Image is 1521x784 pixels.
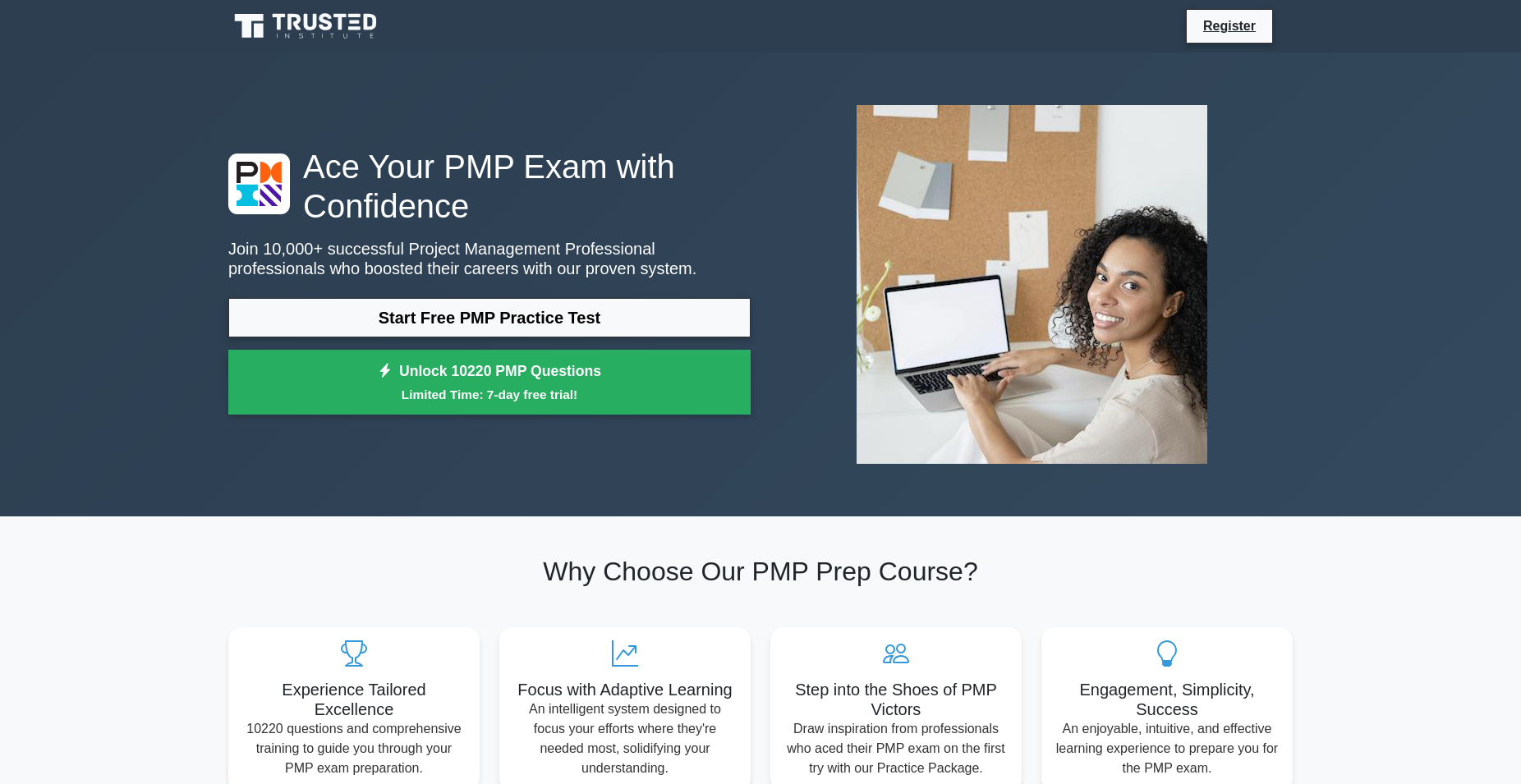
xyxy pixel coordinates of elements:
[1055,719,1280,778] p: An enjoyable, intuitive, and effective learning experience to prepare you for the PMP exam.
[228,298,751,337] a: Start Free PMP Practice Test
[1055,680,1280,719] h5: Engagement, Simplicity, Success
[512,699,738,778] p: An intelligent system designed to focus your efforts where they're needed most, solidifying your ...
[512,680,738,699] h5: Focus with Adaptive Learning
[228,239,751,278] p: Join 10,000+ successful Project Management Professional professionals who boosted their careers w...
[1193,16,1266,36] a: Register
[783,719,1009,778] p: Draw inspiration from professionals who aced their PMP exam on the first try with our Practice Pa...
[228,556,1293,587] h2: Why Choose Our PMP Prep Course?
[228,147,751,226] h1: Ace Your PMP Exam with Confidence
[249,385,730,404] small: Limited Time: 7-day free trial!
[228,350,751,415] a: Unlock 10220 PMP QuestionsLimited Time: 7-day free trial!
[241,719,466,778] p: 10220 questions and comprehensive training to guide you through your PMP exam preparation.
[241,680,466,719] h5: Experience Tailored Excellence
[783,680,1009,719] h5: Step into the Shoes of PMP Victors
